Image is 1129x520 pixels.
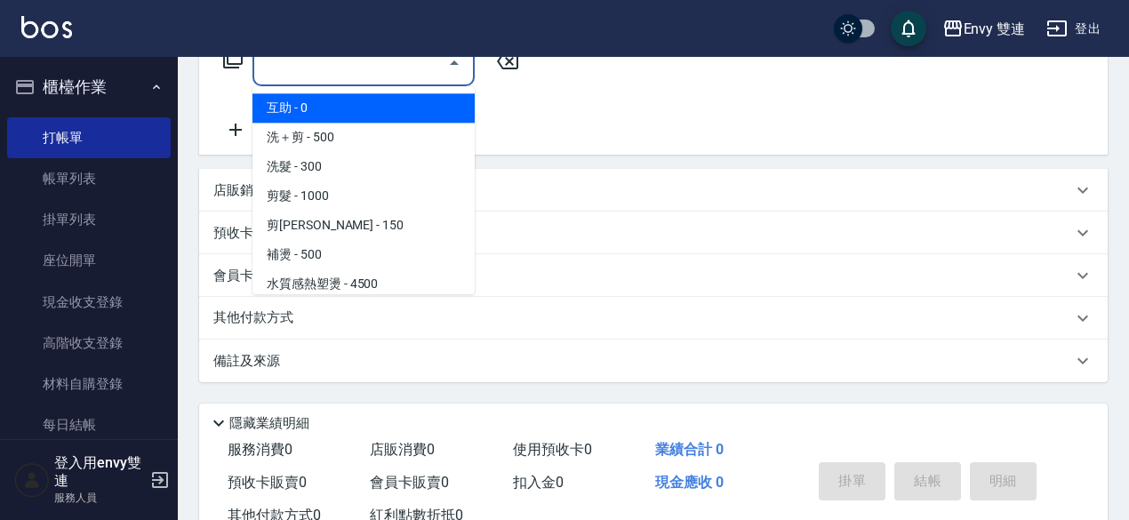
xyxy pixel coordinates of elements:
[7,323,171,364] a: 高階收支登錄
[964,18,1026,40] div: Envy 雙連
[252,269,475,299] span: 水質感熱塑燙 - 4500
[1039,12,1108,45] button: 登出
[7,240,171,281] a: 座位開單
[229,414,309,433] p: 隱藏業績明細
[228,474,307,491] span: 預收卡販賣 0
[252,240,475,269] span: 補燙 - 500
[213,308,302,328] p: 其他付款方式
[655,474,724,491] span: 現金應收 0
[7,117,171,158] a: 打帳單
[252,211,475,240] span: 剪[PERSON_NAME] - 150
[14,462,50,498] img: Person
[199,212,1108,254] div: 預收卡販賣
[199,340,1108,382] div: 備註及來源
[199,297,1108,340] div: 其他付款方式
[199,254,1108,297] div: 會員卡銷售
[213,267,280,285] p: 會員卡銷售
[199,169,1108,212] div: 店販銷售
[7,404,171,445] a: 每日結帳
[440,49,468,77] button: Close
[370,474,449,491] span: 會員卡販賣 0
[54,490,145,506] p: 服務人員
[513,474,564,491] span: 扣入金 0
[54,454,145,490] h5: 登入用envy雙連
[370,441,435,458] span: 店販消費 0
[7,158,171,199] a: 帳單列表
[935,11,1033,47] button: Envy 雙連
[655,441,724,458] span: 業績合計 0
[7,199,171,240] a: 掛單列表
[213,224,280,243] p: 預收卡販賣
[21,16,72,38] img: Logo
[7,364,171,404] a: 材料自購登錄
[252,152,475,181] span: 洗髮 - 300
[891,11,926,46] button: save
[252,93,475,123] span: 互助 - 0
[252,123,475,152] span: 洗＋剪 - 500
[213,181,267,200] p: 店販銷售
[228,441,292,458] span: 服務消費 0
[513,441,592,458] span: 使用預收卡 0
[252,181,475,211] span: 剪髮 - 1000
[7,282,171,323] a: 現金收支登錄
[7,64,171,110] button: 櫃檯作業
[213,352,280,371] p: 備註及來源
